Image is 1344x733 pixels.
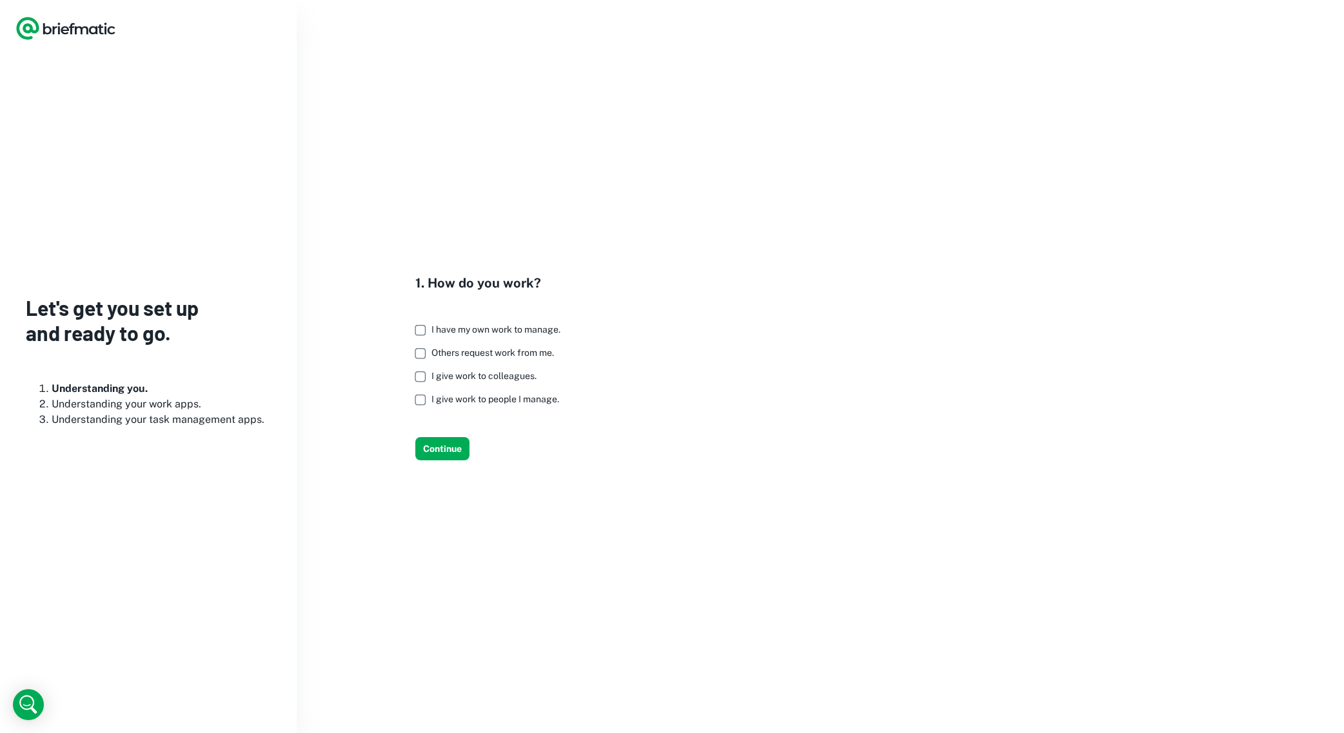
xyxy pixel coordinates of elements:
[431,394,559,404] span: I give work to people I manage.
[415,437,469,460] button: Continue
[431,324,560,335] span: I have my own work to manage.
[26,295,271,345] h3: Let's get you set up and ready to go.
[13,689,44,720] div: Open Intercom Messenger
[15,15,116,41] a: Logo
[52,382,148,395] b: Understanding you.
[52,396,271,412] li: Understanding your work apps.
[431,347,554,358] span: Others request work from me.
[415,273,571,293] h4: 1. How do you work?
[52,412,271,427] li: Understanding your task management apps.
[431,371,537,381] span: I give work to colleagues.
